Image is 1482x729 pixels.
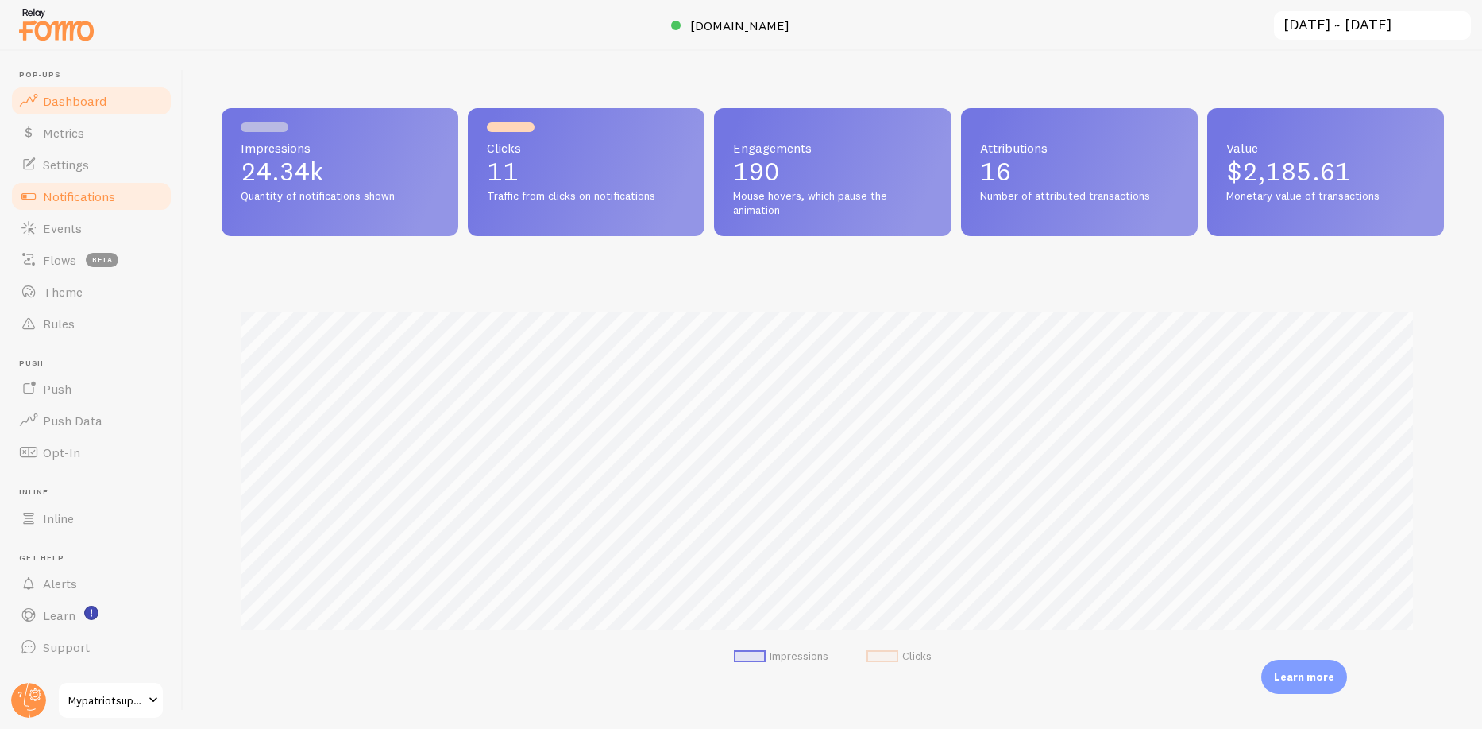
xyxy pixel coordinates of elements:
[10,212,173,244] a: Events
[84,606,98,620] svg: <p>Watch New Feature Tutorials!</p>
[1226,142,1425,154] span: Value
[86,253,118,267] span: beta
[68,691,144,710] span: Mypatriotsupply
[1226,156,1351,187] span: $2,185.61
[10,117,173,149] a: Metrics
[57,681,164,719] a: Mypatriotsupply
[10,599,173,631] a: Learn
[734,650,828,664] li: Impressions
[43,576,77,591] span: Alerts
[10,276,173,308] a: Theme
[487,189,685,204] span: Traffic from clicks on notifications
[43,284,83,300] span: Theme
[10,502,173,534] a: Inline
[10,436,173,468] a: Opt-In
[980,189,1179,204] span: Number of attributed transactions
[10,244,173,276] a: Flows beta
[10,180,173,212] a: Notifications
[10,373,173,405] a: Push
[43,381,71,397] span: Push
[10,308,173,339] a: Rules
[19,70,173,80] span: Pop-ups
[43,125,84,141] span: Metrics
[980,159,1179,184] p: 16
[17,4,96,45] img: fomo-relay-logo-orange.svg
[43,188,115,204] span: Notifications
[866,650,932,664] li: Clicks
[43,316,75,332] span: Rules
[487,142,685,154] span: Clicks
[10,405,173,436] a: Push Data
[1274,669,1334,684] p: Learn more
[241,142,439,154] span: Impressions
[1261,660,1347,694] div: Learn more
[43,93,106,109] span: Dashboard
[241,159,439,184] p: 24.34k
[19,487,173,498] span: Inline
[43,444,80,460] span: Opt-In
[733,159,932,184] p: 190
[487,159,685,184] p: 11
[733,189,932,217] span: Mouse hovers, which pause the animation
[1226,189,1425,204] span: Monetary value of transactions
[43,413,102,428] span: Push Data
[733,142,932,154] span: Engagements
[19,553,173,564] span: Get Help
[43,220,82,236] span: Events
[43,607,75,623] span: Learn
[10,631,173,663] a: Support
[43,252,76,268] span: Flows
[43,157,89,173] span: Settings
[10,149,173,180] a: Settings
[19,359,173,369] span: Push
[980,142,1179,154] span: Attributions
[43,639,90,655] span: Support
[241,189,439,204] span: Quantity of notifications shown
[43,510,74,526] span: Inline
[10,85,173,117] a: Dashboard
[10,568,173,599] a: Alerts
